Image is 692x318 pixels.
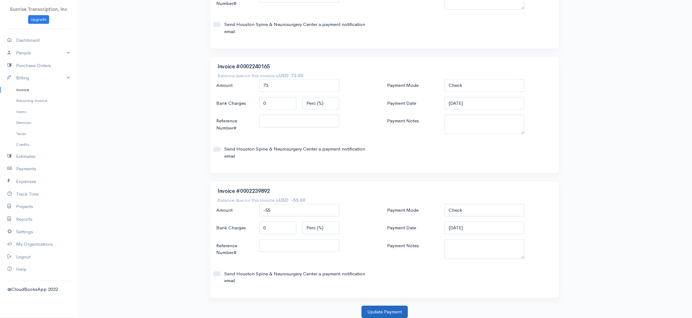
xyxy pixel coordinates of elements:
h3: Invoice #0002240165 [217,64,552,70]
label: Amount [213,204,256,217]
label: Payment Notes [384,240,441,258]
label: Bank Charges [213,222,256,234]
label: Send Houston Spine & Neurosurgery Center a payment notification email [221,270,379,284]
label: Payment Date [384,97,441,110]
a: Upgrade [28,15,49,24]
h3: Invoice #0002239892 [217,189,552,194]
label: Reference Number# [213,240,256,259]
label: Amount [213,79,256,92]
label: Send Houston Spine & Neurosurgery Center a payment notification email [221,146,379,159]
label: Payment Mode [384,204,441,217]
h7: Balance due on this invoice is [217,73,303,78]
h7: Balance due on this invoice is [217,197,306,203]
label: Payment Mode [384,79,441,92]
div: @CloudBooksApp 2022 [7,286,70,293]
span: Sunrise Transcription, Inc [10,6,67,12]
label: Payment Date [384,222,441,234]
label: Bank Charges [213,97,256,110]
strong: USD 73.00 [279,73,303,78]
label: Payment Notes [384,115,441,134]
label: Reference Number# [213,115,256,134]
label: Send Houston Spine & Neurosurgery Center a payment notification email [221,21,379,35]
strong: USD -55.00 [279,197,306,203]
